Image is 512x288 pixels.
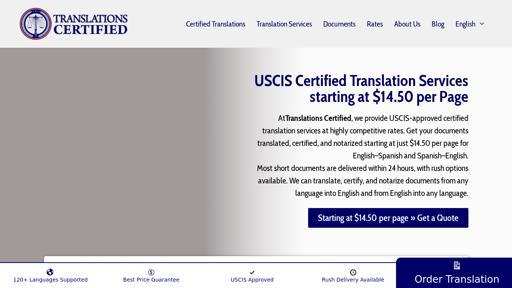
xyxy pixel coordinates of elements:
[101,265,202,283] a: Best Price Guarantee
[285,113,351,123] strong: Translations Certified
[13,277,88,283] span: 120+ Languages Supported
[180,15,251,33] a: Certified Translations
[388,15,426,33] a: About Us
[245,112,468,199] p: At , we provide USCIS-approved certified translation services at highly competitive rates. Get yo...
[308,208,468,228] a: Starting at $14.50 per page » Get a Quote
[426,15,450,33] a: Blog
[128,14,493,33] nav: Primary
[456,21,476,27] span: English
[123,277,179,283] span: Best Price Guarantee
[202,265,302,283] a: USCIS Approved
[251,15,318,33] a: Translation Services
[230,72,468,104] h1: USCIS Certified Translation Services starting at $14.50 per Page
[318,213,459,222] span: Starting at $14.50 per page » Get a Quote
[361,15,388,33] a: Rates
[231,277,274,283] span: USCIS Approved
[19,8,128,40] img: Translations Certified
[322,277,384,283] span: Rush Delivery Available
[318,15,361,33] a: Documents
[415,273,499,285] span: Order Translation
[302,265,403,283] a: Rush Delivery Available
